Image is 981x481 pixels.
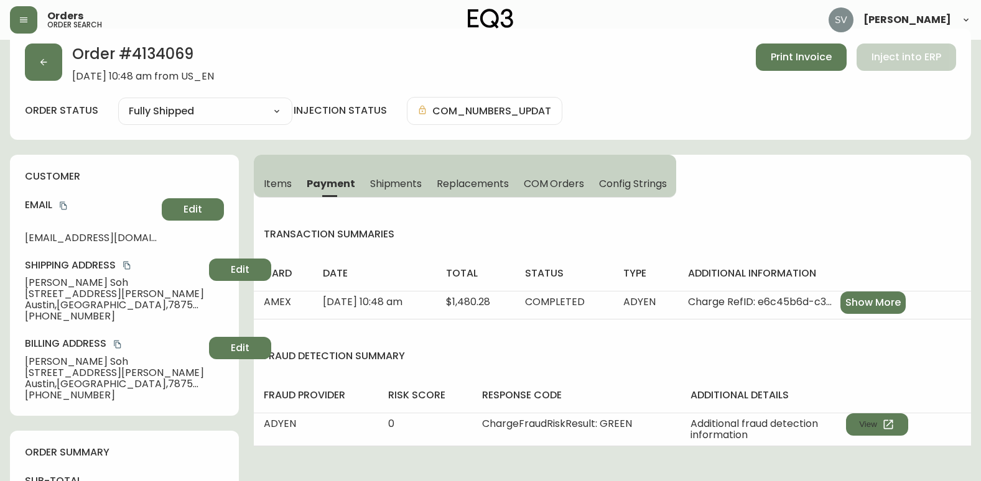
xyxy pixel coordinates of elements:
span: [STREET_ADDRESS][PERSON_NAME] [25,288,204,300]
button: copy [121,259,133,272]
span: [PERSON_NAME] [863,15,951,25]
span: Austin , [GEOGRAPHIC_DATA] , 78757 , US [25,378,204,390]
span: [DATE] 10:48 am [323,295,402,309]
span: $1,480.28 [446,295,490,309]
span: Items [264,177,292,190]
img: logo [468,9,514,29]
button: Edit [209,337,271,359]
span: [PERSON_NAME] Soh [25,277,204,288]
span: [PERSON_NAME] Soh [25,356,204,367]
h4: transaction summaries [254,227,971,241]
button: Edit [162,198,224,221]
span: Print Invoice [771,50,832,64]
img: 0ef69294c49e88f033bcbeb13310b844 [829,7,853,32]
span: Edit [184,203,202,216]
span: COM Orders [524,177,585,190]
span: Edit [231,341,249,355]
span: Austin , [GEOGRAPHIC_DATA] , 78757 , US [25,300,204,311]
span: Shipments [370,177,422,190]
h4: fraud detection summary [254,349,971,363]
span: ADYEN [264,416,296,431]
h4: date [323,267,425,280]
h5: order search [47,21,102,29]
h4: Shipping Address [25,259,204,272]
span: Charge RefID: e6c45b6d-c395-4e40-89f5-7eadc4ba25bc [688,296,835,308]
span: Show More [845,296,901,309]
h4: Billing Address [25,337,204,350]
span: ChargeFraudRiskResult: GREEN [482,416,632,431]
h4: card [264,267,303,280]
button: View [846,413,908,436]
span: [EMAIL_ADDRESS][DOMAIN_NAME] [25,232,157,244]
span: Edit [231,263,249,277]
h4: additional details [690,388,962,402]
span: 0 [388,416,394,431]
h4: Email [25,198,157,212]
span: [PHONE_NUMBER] [25,311,204,322]
h4: additional information [688,267,962,280]
h4: customer [25,170,224,183]
h4: injection status [294,104,387,117]
h4: fraud provider [264,388,368,402]
button: copy [111,338,124,350]
span: AMEX [264,295,291,309]
h4: risk score [388,388,463,402]
button: Print Invoice [756,44,847,71]
span: Payment [307,177,355,190]
span: [DATE] 10:48 am from US_EN [72,71,214,82]
h4: total [446,267,505,280]
h4: type [623,267,668,280]
h4: response code [482,388,670,402]
label: order status [25,104,98,117]
button: copy [57,199,70,212]
span: [STREET_ADDRESS][PERSON_NAME] [25,367,204,378]
span: ADYEN [623,295,656,309]
span: COMPLETED [525,295,585,309]
span: Config Strings [599,177,666,190]
span: Additional fraud detection information [690,418,846,441]
span: Orders [47,11,83,21]
h4: order summary [25,446,224,459]
span: Replacements [437,177,508,190]
h2: Order # 4134069 [72,44,214,71]
h4: status [525,267,603,280]
button: Edit [209,259,271,281]
span: [PHONE_NUMBER] [25,390,204,401]
button: Show More [840,291,906,314]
